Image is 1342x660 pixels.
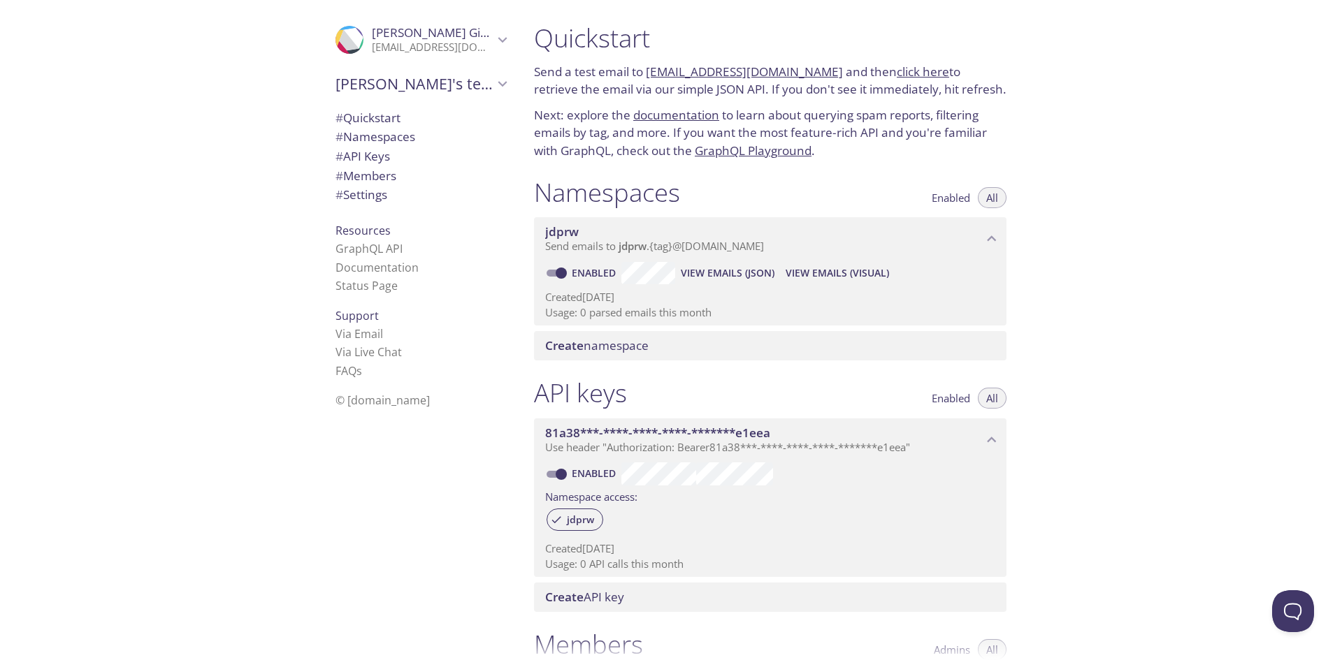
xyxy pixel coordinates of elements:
[324,17,517,63] div: Andrea Girardi
[356,363,362,379] span: s
[923,187,979,208] button: Enabled
[534,63,1006,98] p: Send a test email to and then to retrieve the email via our simple JSON API. If you don't see it ...
[335,278,398,293] a: Status Page
[335,168,343,184] span: #
[534,331,1006,360] div: Create namespace
[372,24,507,41] span: [PERSON_NAME] Girardi
[335,363,362,379] a: FAQ
[923,388,979,409] button: Enabled
[335,241,403,256] a: GraphQL API
[558,513,603,526] span: jdprw
[780,262,895,284] button: View Emails (Visual)
[335,74,493,94] span: [PERSON_NAME]'s team
[335,326,383,342] a: Via Email
[335,308,379,323] span: Support
[695,142,811,159] a: GraphQL Playground
[335,260,419,275] a: Documentation
[534,22,1006,54] h1: Quickstart
[335,344,402,360] a: Via Live Chat
[335,223,391,238] span: Resources
[545,557,995,571] p: Usage: 0 API calls this month
[545,541,995,556] p: Created [DATE]
[335,148,343,164] span: #
[534,217,1006,261] div: jdprw namespace
[897,64,949,80] a: click here
[335,110,401,126] span: Quickstart
[545,485,637,506] label: Namespace access:
[633,107,719,123] a: documentation
[545,589,584,605] span: Create
[1272,590,1314,632] iframe: Help Scout Beacon - Open
[978,187,1006,208] button: All
[534,106,1006,160] p: Next: explore the to learn about querying spam reports, filtering emails by tag, and more. If you...
[545,223,579,240] span: jdprw
[324,185,517,205] div: Team Settings
[335,393,430,408] span: © [DOMAIN_NAME]
[335,129,415,145] span: Namespaces
[534,582,1006,612] div: Create API Key
[324,108,517,128] div: Quickstart
[681,265,774,281] span: View Emails (JSON)
[570,266,621,279] a: Enabled
[324,166,517,186] div: Members
[545,239,764,253] span: Send emails to . {tag} @[DOMAIN_NAME]
[786,265,889,281] span: View Emails (Visual)
[570,467,621,480] a: Enabled
[324,147,517,166] div: API Keys
[324,127,517,147] div: Namespaces
[978,388,1006,409] button: All
[534,629,643,660] h1: Members
[619,239,647,253] span: jdprw
[646,64,843,80] a: [EMAIL_ADDRESS][DOMAIN_NAME]
[545,337,584,353] span: Create
[545,337,649,353] span: namespace
[335,129,343,145] span: #
[324,66,517,102] div: Andrea's team
[534,377,627,409] h1: API keys
[545,305,995,320] p: Usage: 0 parsed emails this month
[335,186,343,203] span: #
[335,110,343,126] span: #
[545,589,624,605] span: API key
[547,508,603,531] div: jdprw
[545,290,995,305] p: Created [DATE]
[675,262,780,284] button: View Emails (JSON)
[534,177,680,208] h1: Namespaces
[335,168,396,184] span: Members
[372,41,493,54] p: [EMAIL_ADDRESS][DOMAIN_NAME]
[335,186,387,203] span: Settings
[335,148,390,164] span: API Keys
